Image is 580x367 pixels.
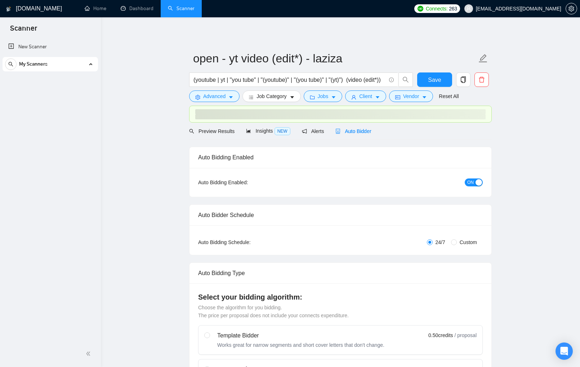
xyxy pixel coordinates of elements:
[198,238,293,246] div: Auto Bidding Schedule:
[302,128,324,134] span: Alerts
[428,75,441,84] span: Save
[246,128,290,134] span: Insights
[198,178,293,186] div: Auto Bidding Enabled:
[3,40,98,54] li: New Scanner
[478,54,488,63] span: edit
[256,92,286,100] span: Job Category
[475,76,488,83] span: delete
[290,94,295,100] span: caret-down
[566,3,577,14] button: setting
[375,94,380,100] span: caret-down
[418,6,423,12] img: upwork-logo.png
[203,92,226,100] span: Advanced
[566,6,577,12] a: setting
[85,5,106,12] a: homeHome
[439,92,459,100] a: Reset All
[456,76,470,83] span: copy
[466,6,471,11] span: user
[275,127,290,135] span: NEW
[189,129,194,134] span: search
[189,128,235,134] span: Preview Results
[331,94,336,100] span: caret-down
[389,78,394,82] span: info-circle
[195,94,200,100] span: setting
[474,72,489,87] button: delete
[304,90,343,102] button: folderJobscaret-down
[6,3,11,15] img: logo
[228,94,233,100] span: caret-down
[467,178,474,186] span: ON
[310,94,315,100] span: folder
[556,342,573,360] div: Open Intercom Messenger
[198,147,483,168] div: Auto Bidding Enabled
[5,62,16,67] span: search
[242,90,300,102] button: barsJob Categorycaret-down
[5,58,17,70] button: search
[455,332,477,339] span: / proposal
[8,40,92,54] a: New Scanner
[399,76,412,83] span: search
[335,128,371,134] span: Auto Bidder
[566,6,577,12] span: setting
[121,5,153,12] a: dashboardDashboard
[249,94,254,100] span: bars
[398,72,413,87] button: search
[189,90,240,102] button: settingAdvancedcaret-down
[302,129,307,134] span: notification
[217,331,384,340] div: Template Bidder
[318,92,329,100] span: Jobs
[198,263,483,283] div: Auto Bidding Type
[422,94,427,100] span: caret-down
[168,5,195,12] a: searchScanner
[351,94,356,100] span: user
[345,90,386,102] button: userClientcaret-down
[417,72,452,87] button: Save
[456,72,470,87] button: copy
[335,129,340,134] span: robot
[426,5,447,13] span: Connects:
[403,92,419,100] span: Vendor
[457,238,480,246] span: Custom
[246,128,251,133] span: area-chart
[198,305,349,318] span: Choose the algorithm for you bidding. The price per proposal does not include your connects expen...
[193,49,477,67] input: Scanner name...
[449,5,457,13] span: 263
[395,94,400,100] span: idcard
[193,75,386,84] input: Search Freelance Jobs...
[217,341,384,349] div: Works great for narrow segments and short cover letters that don't change.
[428,331,453,339] span: 0.50 credits
[3,57,98,74] li: My Scanners
[433,238,448,246] span: 24/7
[359,92,372,100] span: Client
[198,292,483,302] h4: Select your bidding algorithm:
[198,205,483,225] div: Auto Bidder Schedule
[86,350,93,357] span: double-left
[4,23,43,38] span: Scanner
[389,90,433,102] button: idcardVendorcaret-down
[19,57,48,71] span: My Scanners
